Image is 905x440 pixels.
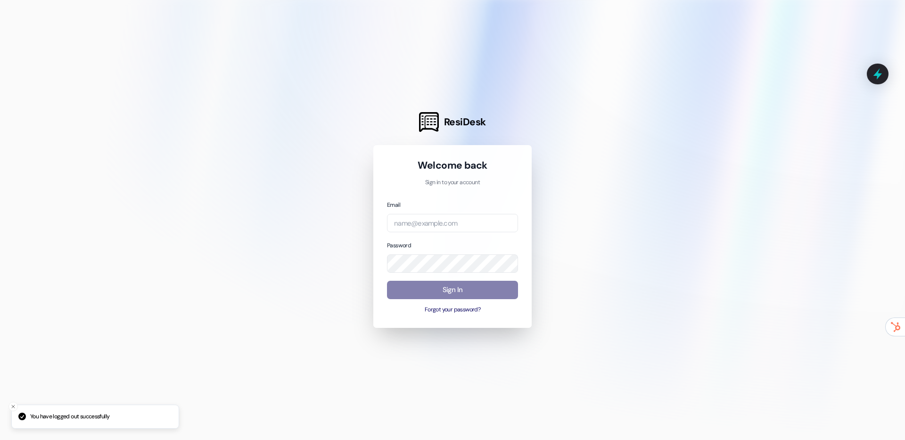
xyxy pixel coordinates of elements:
[387,281,518,299] button: Sign In
[387,179,518,187] p: Sign in to your account
[387,306,518,314] button: Forgot your password?
[387,159,518,172] h1: Welcome back
[30,413,109,421] p: You have logged out successfully
[387,242,411,249] label: Password
[387,214,518,232] input: name@example.com
[387,201,400,209] label: Email
[444,115,486,129] span: ResiDesk
[419,112,439,132] img: ResiDesk Logo
[8,402,18,411] button: Close toast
